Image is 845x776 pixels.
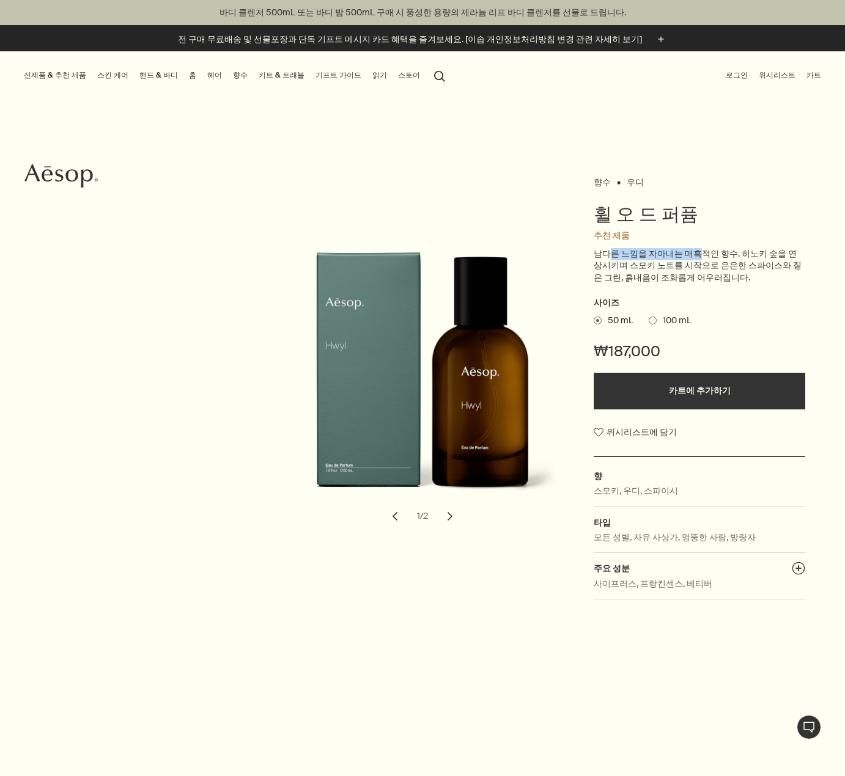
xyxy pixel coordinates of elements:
[178,33,642,46] p: 전 구매 무료배송 및 선물포장과 단독 기프트 메시지 카드 혜택을 즐겨보세요. [이솝 개인정보처리방침 변경 관련 자세히 보기]
[594,202,805,227] h1: 휠 오 드 퍼퓸
[804,68,824,83] button: 카트
[205,68,224,83] a: 헤어
[627,177,644,183] a: 우디
[21,51,451,100] nav: primary
[594,516,805,529] h2: 타입
[24,164,98,188] svg: Aesop
[231,68,250,83] a: 향수
[256,68,307,83] a: 키트 & 트래블
[602,315,633,327] span: 50 mL
[396,68,422,83] button: 스토어
[178,32,668,46] button: 전 구매 무료배송 및 선물포장과 단독 기프트 메시지 카드 혜택을 즐겨보세요. [이솝 개인정보처리방침 변경 관련 자세히 보기]
[594,177,611,183] a: 향수
[137,68,180,83] a: 핸드 & 바디
[594,484,678,497] p: 스모키, 우디, 스파이시
[594,577,712,590] p: 사이프러스, 프랑킨센스, 베티버
[282,252,564,529] div: 휠 오 드 퍼퓸
[95,68,131,83] a: 스킨 케어
[21,68,89,83] button: 신제품 & 추천 제품
[723,51,824,100] nav: supplementary
[723,68,750,83] button: 로그인
[594,296,805,310] h2: 사이즈
[12,6,833,19] p: 바디 클렌저 500mL 또는 바디 밤 500mL 구매 시 풍성한 용량의 제라늄 리프 바디 클렌저를 선물로 드립니다.
[792,562,805,579] button: 주요 성분
[756,68,798,83] a: 위시리스트
[594,563,630,574] span: 주요 성분
[657,315,692,327] span: 100 mL
[21,161,101,194] a: Aesop
[594,530,756,544] p: 모든 성별, 자유 사상가, 엉뚱한 사람, 방랑자
[429,64,451,87] button: 검색창 열기
[292,252,561,514] img: Back of Aesop Hwyl Eau de Parfum outer carton
[797,715,821,739] button: 1:1 채팅 상담
[313,68,364,83] a: 기프트 가이드
[186,68,199,83] a: 홈
[437,503,463,530] button: next slide
[594,469,805,483] h2: 향
[594,248,805,284] p: 남다른 느낌을 자아내는 매혹적인 향수. 히노키 숲을 연상시키며 스모키 노트를 시작으로 은은한 스파이스와 짙은 그린, 흙내음이 조화롭게 어우러집니다.
[594,422,677,444] button: 위시리스트에 담기
[370,68,389,83] a: 읽기
[594,342,660,361] span: ₩187,000
[594,373,805,409] button: 카트에 추가하기 - ₩187,000
[382,503,408,530] button: previous slide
